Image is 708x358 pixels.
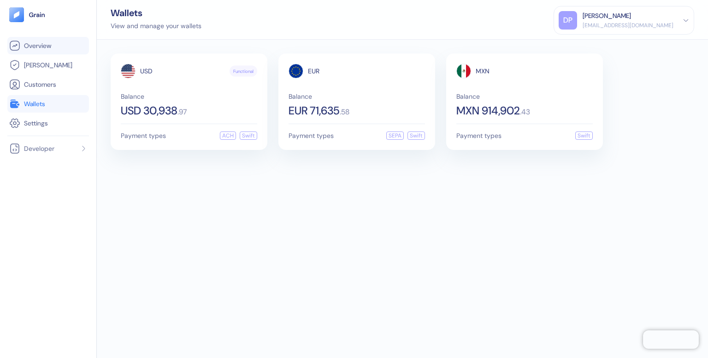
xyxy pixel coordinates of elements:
[476,68,490,74] span: MXN
[24,144,54,153] span: Developer
[340,108,349,116] span: . 58
[24,60,72,70] span: [PERSON_NAME]
[289,105,340,116] span: EUR 71,635
[24,99,45,108] span: Wallets
[520,108,530,116] span: . 43
[121,105,177,116] span: USD 30,938
[289,132,334,139] span: Payment types
[559,11,577,30] div: DP
[9,118,87,129] a: Settings
[289,93,425,100] span: Balance
[9,79,87,90] a: Customers
[233,68,254,75] span: Functional
[456,132,501,139] span: Payment types
[177,108,187,116] span: . 97
[456,93,593,100] span: Balance
[583,21,673,30] div: [EMAIL_ADDRESS][DOMAIN_NAME]
[9,40,87,51] a: Overview
[24,119,48,128] span: Settings
[121,93,257,100] span: Balance
[643,330,699,349] iframe: Chatra live chat
[121,132,166,139] span: Payment types
[220,131,236,140] div: ACH
[308,68,319,74] span: EUR
[575,131,593,140] div: Swift
[240,131,257,140] div: Swift
[583,11,631,21] div: [PERSON_NAME]
[29,12,46,18] img: logo
[9,7,24,22] img: logo-tablet-V2.svg
[9,98,87,109] a: Wallets
[140,68,153,74] span: USD
[9,60,87,71] a: [PERSON_NAME]
[24,41,51,50] span: Overview
[456,105,520,116] span: MXN 914,902
[386,131,404,140] div: SEPA
[111,8,201,18] div: Wallets
[407,131,425,140] div: Swift
[24,80,56,89] span: Customers
[111,21,201,31] div: View and manage your wallets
